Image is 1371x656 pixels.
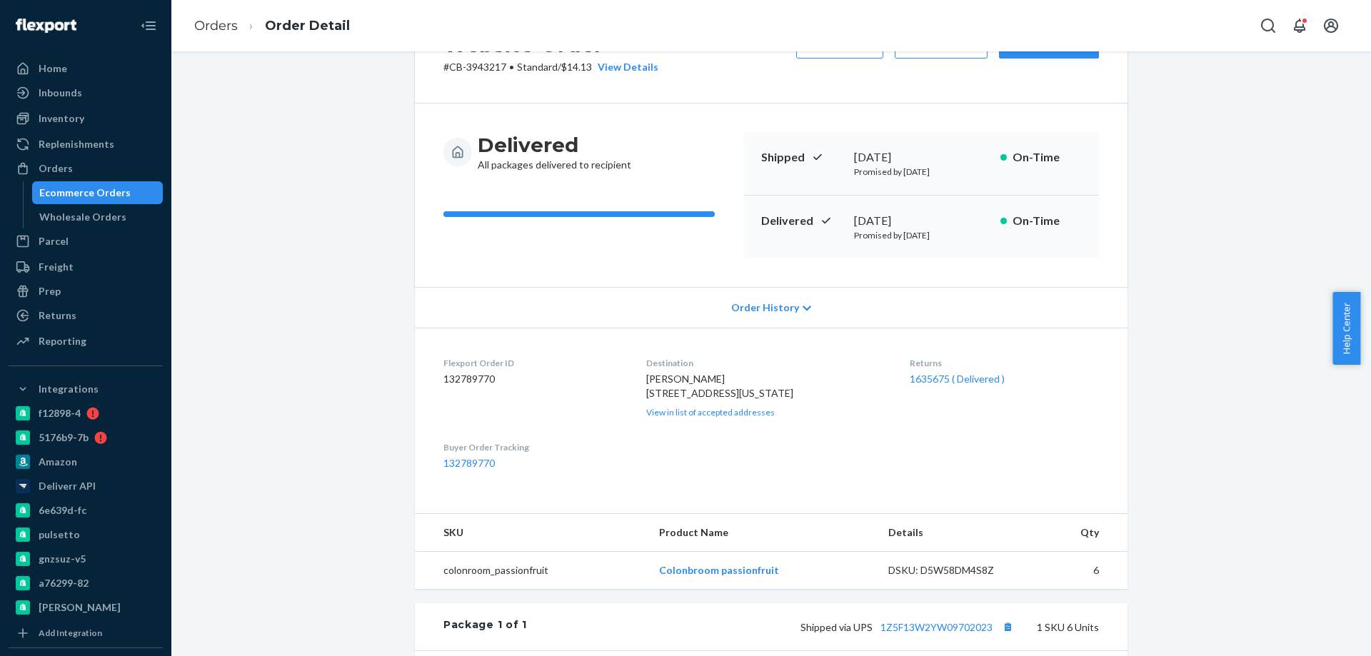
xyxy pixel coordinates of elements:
[39,137,114,151] div: Replenishments
[998,617,1017,636] button: Copy tracking number
[1332,292,1360,365] button: Help Center
[880,621,993,633] a: 1Z5F13W2YW09702023
[9,57,163,80] a: Home
[194,18,238,34] a: Orders
[39,260,74,274] div: Freight
[265,18,350,34] a: Order Detail
[39,430,89,445] div: 5176b9-7b
[517,61,558,73] span: Standard
[659,564,779,576] a: Colonbroom passionfruit
[39,61,67,76] div: Home
[443,60,658,74] p: # CB-3943217 / $14.13
[731,301,799,315] span: Order History
[1285,11,1314,40] button: Open notifications
[478,132,631,158] h3: Delivered
[9,133,163,156] a: Replenishments
[9,378,163,400] button: Integrations
[1033,552,1128,590] td: 6
[910,357,1099,369] dt: Returns
[443,441,623,453] dt: Buyer Order Tracking
[854,166,989,178] p: Promised by [DATE]
[39,382,99,396] div: Integrations
[648,514,877,552] th: Product Name
[9,625,163,642] a: Add Integration
[9,230,163,253] a: Parcel
[39,86,82,100] div: Inbounds
[415,514,648,552] th: SKU
[592,60,658,74] button: View Details
[32,206,164,228] a: Wholesale Orders
[39,234,69,248] div: Parcel
[9,475,163,498] a: Deliverr API
[761,213,843,229] p: Delivered
[646,373,793,399] span: [PERSON_NAME] [STREET_ADDRESS][US_STATE]
[1254,11,1282,40] button: Open Search Box
[478,132,631,172] div: All packages delivered to recipient
[9,450,163,473] a: Amazon
[1013,149,1082,166] p: On-Time
[39,627,102,639] div: Add Integration
[39,334,86,348] div: Reporting
[1317,11,1345,40] button: Open account menu
[443,617,527,636] div: Package 1 of 1
[39,576,89,590] div: a76299-82
[646,407,775,418] a: View in list of accepted addresses
[527,617,1099,636] div: 1 SKU 6 Units
[888,563,1023,577] div: DSKU: D5W58DM4S8Z
[9,107,163,130] a: Inventory
[134,11,163,40] button: Close Navigation
[854,149,989,166] div: [DATE]
[39,600,121,615] div: [PERSON_NAME]
[39,111,84,126] div: Inventory
[9,402,163,425] a: f12898-4
[9,304,163,327] a: Returns
[854,213,989,229] div: [DATE]
[761,149,843,166] p: Shipped
[9,426,163,449] a: 5176b9-7b
[39,186,131,200] div: Ecommerce Orders
[9,81,163,104] a: Inbounds
[443,357,623,369] dt: Flexport Order ID
[646,357,888,369] dt: Destination
[183,5,361,47] ol: breadcrumbs
[39,528,80,542] div: pulsetto
[39,552,86,566] div: gnzsuz-v5
[39,455,77,469] div: Amazon
[39,503,86,518] div: 6e639d-fc
[9,157,163,180] a: Orders
[9,256,163,278] a: Freight
[415,552,648,590] td: colonroom_passionfruit
[910,373,1005,385] a: 1635675 ( Delivered )
[32,181,164,204] a: Ecommerce Orders
[443,457,495,469] a: 132789770
[9,499,163,522] a: 6e639d-fc
[800,621,1017,633] span: Shipped via UPS
[9,547,163,570] a: gnzsuz-v5
[39,308,76,323] div: Returns
[877,514,1034,552] th: Details
[39,479,96,493] div: Deliverr API
[39,161,73,176] div: Orders
[854,229,989,241] p: Promised by [DATE]
[509,61,514,73] span: •
[39,284,61,298] div: Prep
[16,19,76,33] img: Flexport logo
[443,372,623,386] dd: 132789770
[39,406,81,420] div: f12898-4
[9,523,163,546] a: pulsetto
[9,596,163,619] a: [PERSON_NAME]
[9,572,163,595] a: a76299-82
[39,210,126,224] div: Wholesale Orders
[9,330,163,353] a: Reporting
[9,280,163,303] a: Prep
[1013,213,1082,229] p: On-Time
[1033,514,1128,552] th: Qty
